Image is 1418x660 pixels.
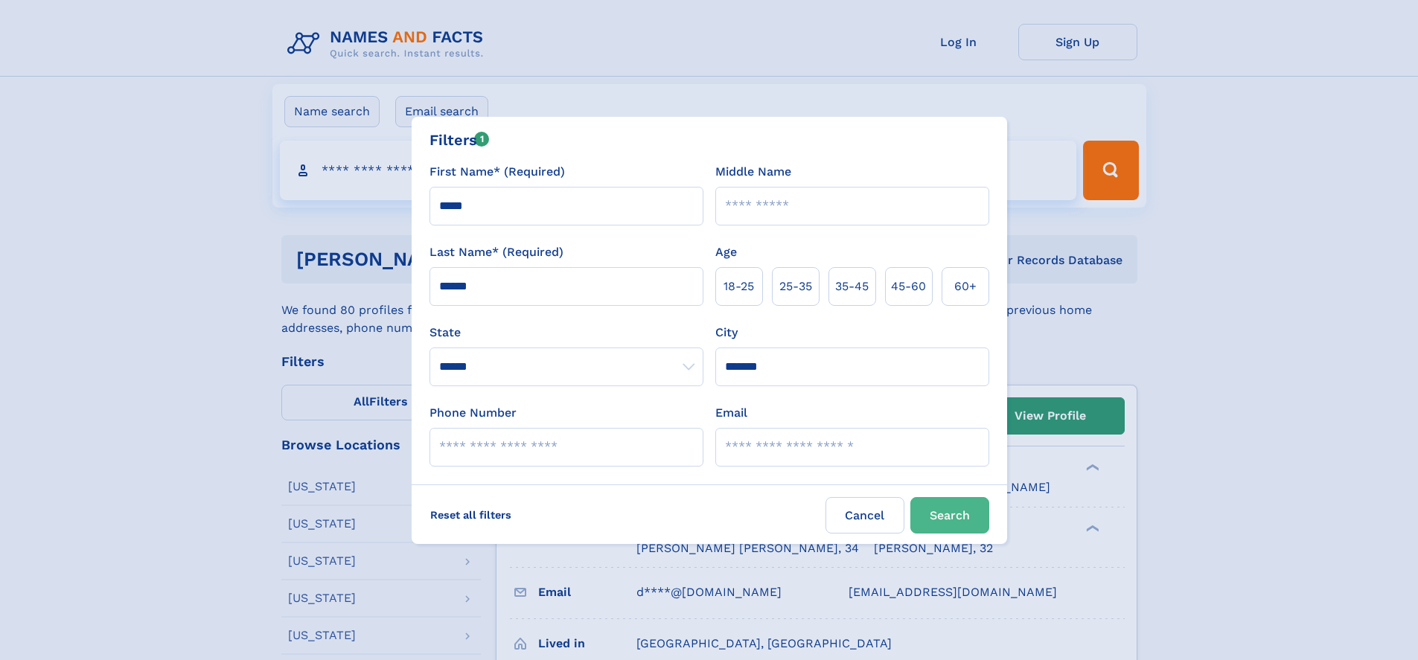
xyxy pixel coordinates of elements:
[825,497,904,534] label: Cancel
[429,163,565,181] label: First Name* (Required)
[954,278,977,295] span: 60+
[715,163,791,181] label: Middle Name
[421,497,521,533] label: Reset all filters
[891,278,926,295] span: 45‑60
[429,129,490,151] div: Filters
[429,243,563,261] label: Last Name* (Required)
[715,243,737,261] label: Age
[715,324,738,342] label: City
[724,278,754,295] span: 18‑25
[715,404,747,422] label: Email
[910,497,989,534] button: Search
[429,324,703,342] label: State
[779,278,812,295] span: 25‑35
[835,278,869,295] span: 35‑45
[429,404,517,422] label: Phone Number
